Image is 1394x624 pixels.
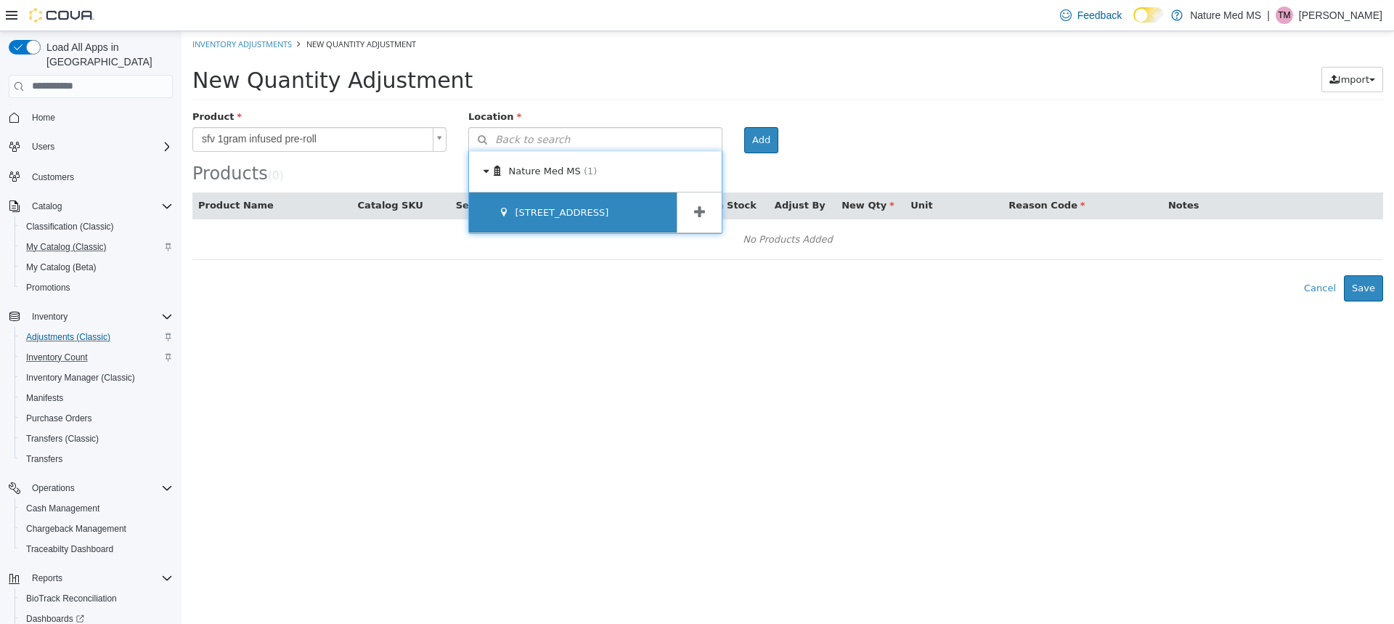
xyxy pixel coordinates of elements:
[26,108,173,126] span: Home
[17,167,95,182] button: Product Name
[26,221,114,232] span: Classification (Classic)
[26,169,80,186] a: Customers
[15,588,179,609] button: BioTrack Reconciliation
[1077,8,1122,23] span: Feedback
[15,449,179,469] button: Transfers
[15,429,179,449] button: Transfers (Classic)
[15,498,179,519] button: Cash Management
[26,198,173,215] span: Catalog
[287,96,541,121] button: Back to search
[20,590,123,607] a: BioTrack Reconciliation
[20,540,173,558] span: Traceabilty Dashboard
[327,134,399,145] span: Nature Med MS
[3,196,179,216] button: Catalog
[26,479,173,497] span: Operations
[1299,7,1382,24] p: [PERSON_NAME]
[987,167,1020,182] button: Notes
[91,138,98,151] span: 0
[26,198,68,215] button: Catalog
[20,450,173,468] span: Transfers
[20,410,173,427] span: Purchase Orders
[26,352,88,363] span: Inventory Count
[15,216,179,237] button: Classification (Classic)
[26,570,173,587] span: Reports
[3,568,179,588] button: Reports
[20,349,94,366] a: Inventory Count
[29,8,94,23] img: Cova
[1133,7,1164,23] input: Dark Mode
[20,590,173,607] span: BioTrack Reconciliation
[1267,7,1270,24] p: |
[402,134,415,145] span: (1)
[15,368,179,388] button: Inventory Manager (Classic)
[660,169,713,179] span: New Qty
[20,198,1192,219] div: No Products Added
[3,166,179,187] button: Customers
[20,259,173,276] span: My Catalog (Beta)
[26,138,173,155] span: Users
[3,478,179,498] button: Operations
[1190,7,1261,24] p: Nature Med MS
[20,389,173,407] span: Manifests
[26,503,99,514] span: Cash Management
[15,388,179,408] button: Manifests
[12,97,245,120] span: sfv 1gram infused pre-roll
[11,132,86,153] span: Products
[125,7,235,18] span: New Quantity Adjustment
[1114,244,1162,270] button: Cancel
[20,500,105,517] a: Cash Management
[26,413,92,424] span: Purchase Orders
[3,137,179,157] button: Users
[32,112,55,123] span: Home
[26,523,126,535] span: Chargeback Management
[26,392,63,404] span: Manifests
[593,167,647,182] button: Adjust By
[20,218,120,235] a: Classification (Classic)
[15,277,179,298] button: Promotions
[26,433,99,445] span: Transfers (Classic)
[15,257,179,277] button: My Catalog (Beta)
[827,169,903,179] span: Reason Code
[26,138,60,155] button: Users
[288,101,388,116] span: Back to search
[26,282,70,293] span: Promotions
[32,572,62,584] span: Reports
[20,410,98,427] a: Purchase Orders
[32,482,75,494] span: Operations
[32,311,68,323] span: Inventory
[20,259,102,276] a: My Catalog (Beta)
[20,520,132,538] a: Chargeback Management
[563,96,597,122] button: Add
[20,369,173,386] span: Inventory Manager (Classic)
[20,328,116,346] a: Adjustments (Classic)
[20,218,173,235] span: Classification (Classic)
[32,200,62,212] span: Catalog
[1276,7,1293,24] div: Terri McFarlin
[11,96,265,121] a: sfv 1gram infused pre-roll
[86,138,102,151] small: ( )
[11,7,110,18] a: Inventory Adjustments
[26,167,173,185] span: Customers
[176,167,245,182] button: Catalog SKU
[1162,244,1202,270] button: Save
[15,539,179,559] button: Traceabilty Dashboard
[20,430,105,447] a: Transfers (Classic)
[20,349,173,366] span: Inventory Count
[1054,1,1128,30] a: Feedback
[15,347,179,368] button: Inventory Count
[20,430,173,447] span: Transfers (Classic)
[26,593,117,604] span: BioTrack Reconciliation
[26,372,135,384] span: Inventory Manager (Classic)
[26,109,61,126] a: Home
[1157,43,1188,54] span: Import
[20,520,173,538] span: Chargeback Management
[11,80,60,91] span: Product
[26,479,81,497] button: Operations
[3,107,179,128] button: Home
[20,369,141,386] a: Inventory Manager (Classic)
[20,328,173,346] span: Adjustments (Classic)
[729,167,754,182] button: Unit
[26,331,110,343] span: Adjustments (Classic)
[26,543,113,555] span: Traceabilty Dashboard
[32,141,54,153] span: Users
